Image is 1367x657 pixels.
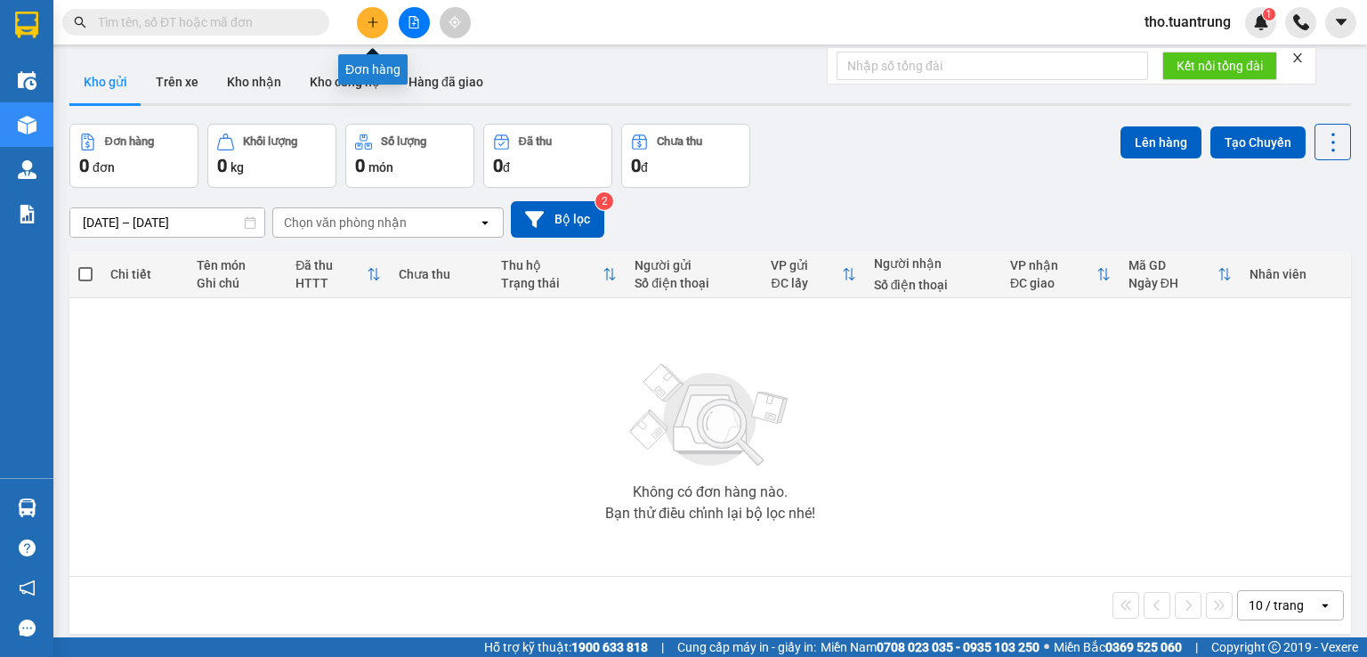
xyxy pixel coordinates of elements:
[1293,14,1309,30] img: phone-icon
[19,539,36,556] span: question-circle
[1130,11,1245,33] span: tho.tuantrung
[1325,7,1356,38] button: caret-down
[1128,276,1217,290] div: Ngày ĐH
[1253,14,1269,30] img: icon-new-feature
[284,214,407,231] div: Chọn văn phòng nhận
[1318,598,1332,612] svg: open
[661,637,664,657] span: |
[207,124,336,188] button: Khối lượng0kg
[197,276,278,290] div: Ghi chú
[70,208,264,237] input: Select a date range.
[621,124,750,188] button: Chưa thu0đ
[1195,637,1198,657] span: |
[1210,126,1306,158] button: Tạo Chuyến
[93,160,115,174] span: đơn
[243,135,297,148] div: Khối lượng
[19,620,36,637] span: message
[493,155,503,176] span: 0
[399,267,483,281] div: Chưa thu
[677,637,816,657] span: Cung cấp máy in - giấy in:
[408,16,420,28] span: file-add
[217,155,227,176] span: 0
[440,7,471,38] button: aim
[837,52,1148,80] input: Nhập số tổng đài
[110,267,179,281] div: Chi tiết
[381,135,426,148] div: Số lượng
[69,61,142,103] button: Kho gửi
[1001,251,1120,298] th: Toggle SortBy
[18,71,36,90] img: warehouse-icon
[605,507,815,521] div: Bạn thử điều chỉnh lại bộ lọc nhé!
[1120,251,1241,298] th: Toggle SortBy
[771,276,841,290] div: ĐC lấy
[18,499,36,517] img: warehouse-icon
[511,201,604,238] button: Bộ lọc
[874,256,992,271] div: Người nhận
[483,124,612,188] button: Đã thu0đ
[821,637,1039,657] span: Miền Nam
[295,276,366,290] div: HTTT
[1249,596,1304,614] div: 10 / trang
[635,276,753,290] div: Số điện thoại
[79,155,89,176] span: 0
[98,12,308,32] input: Tìm tên, số ĐT hoặc mã đơn
[1333,14,1349,30] span: caret-down
[338,54,408,85] div: Đơn hàng
[394,61,497,103] button: Hàng đã giao
[641,160,648,174] span: đ
[595,192,613,210] sup: 2
[19,580,36,596] span: notification
[1120,126,1201,158] button: Lên hàng
[501,276,603,290] div: Trạng thái
[1291,52,1304,64] span: close
[287,251,389,298] th: Toggle SortBy
[492,251,627,298] th: Toggle SortBy
[69,124,198,188] button: Đơn hàng0đơn
[1162,52,1277,80] button: Kết nối tổng đài
[1044,644,1049,651] span: ⚪️
[657,135,702,148] div: Chưa thu
[1054,637,1182,657] span: Miền Bắc
[142,61,213,103] button: Trên xe
[449,16,461,28] span: aim
[295,61,394,103] button: Kho công nợ
[15,12,38,38] img: logo-vxr
[355,155,365,176] span: 0
[631,155,641,176] span: 0
[519,135,552,148] div: Đã thu
[295,258,366,272] div: Đã thu
[18,205,36,223] img: solution-icon
[1010,258,1096,272] div: VP nhận
[367,16,379,28] span: plus
[1010,276,1096,290] div: ĐC giao
[105,135,154,148] div: Đơn hàng
[1268,641,1281,653] span: copyright
[635,258,753,272] div: Người gửi
[633,485,788,499] div: Không có đơn hàng nào.
[621,353,799,478] img: svg+xml;base64,PHN2ZyBjbGFzcz0ibGlzdC1wbHVnX19zdmciIHhtbG5zPSJodHRwOi8vd3d3LnczLm9yZy8yMDAwL3N2Zy...
[18,160,36,179] img: warehouse-icon
[399,7,430,38] button: file-add
[1263,8,1275,20] sup: 1
[1177,56,1263,76] span: Kết nối tổng đài
[877,640,1039,654] strong: 0708 023 035 - 0935 103 250
[74,16,86,28] span: search
[197,258,278,272] div: Tên món
[1128,258,1217,272] div: Mã GD
[1105,640,1182,654] strong: 0369 525 060
[762,251,864,298] th: Toggle SortBy
[357,7,388,38] button: plus
[345,124,474,188] button: Số lượng0món
[503,160,510,174] span: đ
[484,637,648,657] span: Hỗ trợ kỹ thuật:
[231,160,244,174] span: kg
[368,160,393,174] span: món
[213,61,295,103] button: Kho nhận
[1250,267,1342,281] div: Nhân viên
[771,258,841,272] div: VP gửi
[1266,8,1272,20] span: 1
[874,278,992,292] div: Số điện thoại
[501,258,603,272] div: Thu hộ
[478,215,492,230] svg: open
[18,116,36,134] img: warehouse-icon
